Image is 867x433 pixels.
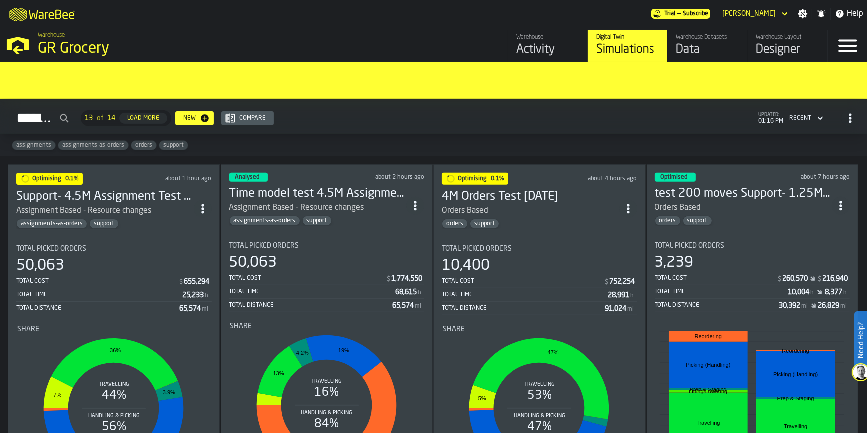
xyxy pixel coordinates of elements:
div: Support- 4.5M Assignment Test 2025-09-10 [16,189,194,205]
div: stat-Total Picked Orders [229,242,425,312]
h3: test 200 moves Support- 1.25M Orders Test [DATE] [655,186,832,202]
span: $ [818,276,821,283]
div: stat-Total Picked Orders [655,242,850,312]
div: Stat Value [391,275,422,283]
span: Optimising [32,176,61,182]
span: orders [442,220,467,227]
span: $ [778,276,781,283]
div: Warehouse [516,34,580,41]
div: Stat Value [782,275,808,283]
span: support [90,220,118,227]
span: h [843,289,847,296]
div: Stat Value [395,288,417,296]
div: Total Distance [442,305,605,312]
span: assignments-as-orders [230,217,300,224]
span: Trial [664,10,675,17]
span: support [470,220,499,227]
div: Stat Value [184,278,210,286]
label: button-toggle-Menu [828,30,867,62]
div: status-3 2 [655,173,696,182]
label: button-toggle-Notifications [812,9,830,19]
a: link-to-/wh/i/e451d98b-95f6-4604-91ff-c80219f9c36d/feed/ [508,30,588,62]
span: Analysed [235,174,260,180]
div: 3,239 [655,254,694,272]
span: Share [17,325,39,333]
span: Optimising [458,176,487,182]
span: Optimised [661,174,688,180]
div: Total Time [229,288,396,295]
div: Orders Based [655,202,701,214]
span: mi [628,306,634,313]
div: Title [16,245,212,253]
a: link-to-/wh/i/e451d98b-95f6-4604-91ff-c80219f9c36d/pricing/ [651,9,710,19]
span: 13 [85,114,93,122]
span: support [303,217,331,224]
div: Title [655,242,850,250]
label: button-toggle-Settings [794,9,812,19]
div: DropdownMenuValue-4 [789,115,811,122]
span: Help [847,8,863,20]
span: orders [655,217,680,224]
div: Stat Value [788,288,809,296]
span: $ [387,276,390,283]
div: DropdownMenuValue-Sandhya Gopakumar [718,8,790,20]
div: Stat Value [605,305,627,313]
div: Stat Value [779,302,800,310]
div: Title [17,325,211,333]
span: — [677,10,681,17]
button: button-New [175,111,214,125]
span: h [810,289,814,296]
div: Stat Value [610,278,635,286]
div: Orders Based [655,202,832,214]
span: orders [131,142,156,149]
span: h [631,292,634,299]
div: Stat Value [825,288,842,296]
div: Stat Value [822,275,848,283]
span: Share [443,325,465,333]
div: status-1 2 [442,173,508,185]
label: Need Help? [855,312,866,368]
span: h [418,289,421,296]
div: Assignment Based - Resource changes [229,202,407,214]
div: Simulations [596,42,659,58]
div: Total Cost [655,275,777,282]
div: Assignment Based - Resource changes [16,205,194,217]
span: 01:16 PM [758,118,783,125]
span: 14 [107,114,115,122]
div: Total Cost [16,278,179,285]
div: Total Distance [655,302,779,309]
div: Orders Based [442,205,488,217]
span: $ [180,279,183,286]
div: Updated: 9/12/2025, 6:46:29 AM Created: 9/11/2025, 2:25:30 PM [774,174,850,181]
div: Title [230,322,424,330]
div: Total Time [16,291,183,298]
a: link-to-/wh/i/e451d98b-95f6-4604-91ff-c80219f9c36d/designer [747,30,827,62]
span: $ [605,279,609,286]
div: Total Time [655,288,788,295]
div: DropdownMenuValue-Sandhya Gopakumar [722,10,776,18]
div: 50,063 [16,257,64,275]
div: Stat Value [608,291,630,299]
div: Designer [756,42,819,58]
span: assignments-as-orders [17,220,87,227]
div: GR Grocery [38,40,307,58]
a: link-to-/wh/i/e451d98b-95f6-4604-91ff-c80219f9c36d/simulations [588,30,667,62]
div: Total Distance [229,302,393,309]
div: Warehouse Datasets [676,34,739,41]
span: assignments [12,142,55,149]
div: status-3 2 [229,173,268,182]
div: Total Distance [16,305,180,312]
span: assignments-as-orders [58,142,128,149]
label: button-toggle-Help [831,8,867,20]
div: stat-Total Picked Orders [16,245,212,315]
div: Total Time [442,291,608,298]
h3: 4M Orders Test [DATE] [442,189,619,205]
span: Warehouse [38,32,65,39]
span: mi [801,303,808,310]
div: Stat Value [183,291,204,299]
div: Updated: 9/12/2025, 12:05:43 PM Created: 9/12/2025, 6:39:35 AM [148,175,212,182]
